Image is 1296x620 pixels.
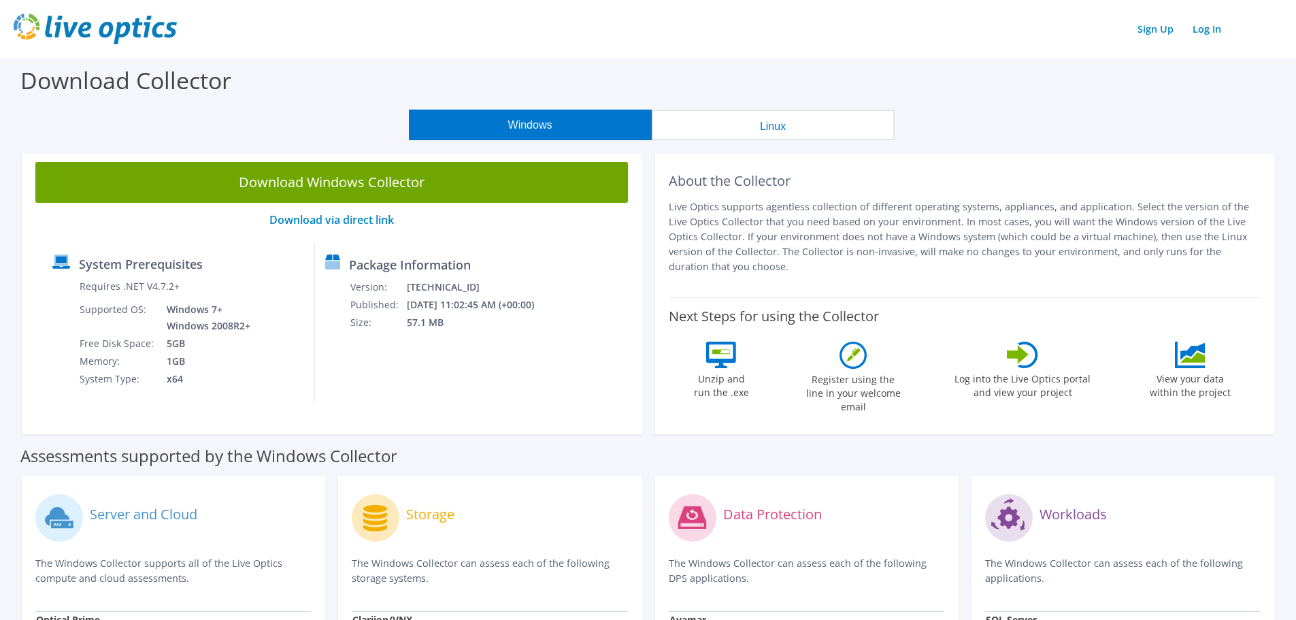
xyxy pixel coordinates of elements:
[79,370,156,388] td: System Type:
[349,258,471,272] label: Package Information
[350,314,406,331] td: Size:
[406,314,552,331] td: 57.1 MB
[1131,19,1180,39] a: Sign Up
[156,335,253,353] td: 5GB
[14,14,177,44] img: live_optics_svg.svg
[90,508,197,521] label: Server and Cloud
[156,370,253,388] td: x64
[406,296,552,314] td: [DATE] 11:02:45 AM (+00:00)
[350,296,406,314] td: Published:
[156,301,253,335] td: Windows 7+ Windows 2008R2+
[35,162,628,203] a: Download Windows Collector
[409,110,652,140] button: Windows
[406,278,552,296] td: [TECHNICAL_ID]
[269,212,394,227] a: Download via direct link
[669,556,944,586] p: The Windows Collector can assess each of the following DPS applications.
[80,280,180,293] label: Requires .NET V4.7.2+
[352,556,627,586] p: The Windows Collector can assess each of the following storage systems.
[1040,508,1107,521] label: Workloads
[669,199,1261,274] p: Live Optics supports agentless collection of different operating systems, appliances, and applica...
[156,353,253,370] td: 1GB
[79,335,156,353] td: Free Disk Space:
[985,556,1261,586] p: The Windows Collector can assess each of the following applications.
[79,353,156,370] td: Memory:
[350,278,406,296] td: Version:
[652,110,895,140] button: Linux
[690,368,752,399] label: Unzip and run the .exe
[79,301,156,335] td: Supported OS:
[79,257,203,271] label: System Prerequisites
[669,308,879,325] label: Next Steps for using the Collector
[802,369,904,414] label: Register using the line in your welcome email
[20,449,397,463] label: Assessments supported by the Windows Collector
[1186,19,1228,39] a: Log In
[723,508,822,521] label: Data Protection
[35,556,311,586] p: The Windows Collector supports all of the Live Optics compute and cloud assessments.
[1141,368,1239,399] label: View your data within the project
[669,173,1261,189] h2: About the Collector
[20,65,231,96] label: Download Collector
[406,508,454,521] label: Storage
[954,368,1091,399] label: Log into the Live Optics portal and view your project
